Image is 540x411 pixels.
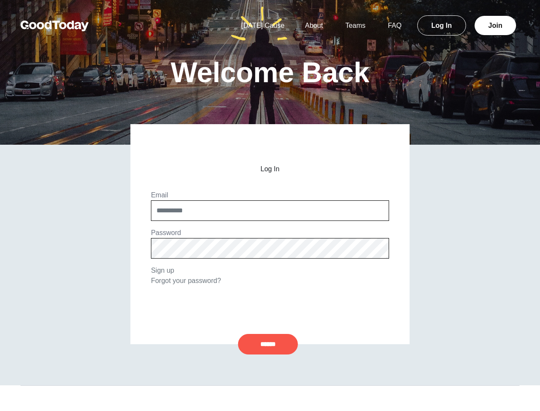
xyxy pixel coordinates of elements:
[151,277,221,284] a: Forgot your password?
[335,22,376,29] a: Teams
[151,165,389,173] h2: Log In
[475,16,516,35] a: Join
[171,58,369,86] h1: Welcome Back
[151,191,168,199] label: Email
[151,267,174,274] a: Sign up
[231,22,295,29] a: [DATE] Cause
[21,21,89,31] img: GoodToday
[295,22,333,29] a: About
[417,15,466,36] a: Log In
[151,229,181,236] label: Password
[378,22,412,29] a: FAQ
